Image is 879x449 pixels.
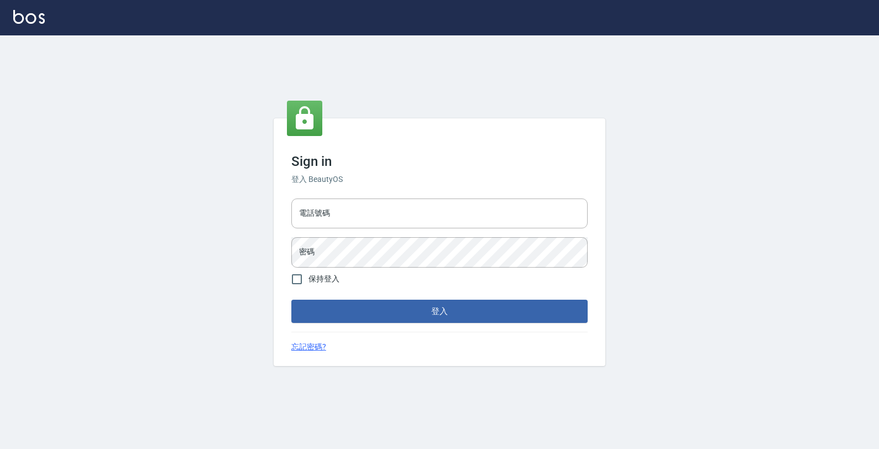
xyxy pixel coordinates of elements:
a: 忘記密碼? [291,341,326,353]
button: 登入 [291,300,588,323]
img: Logo [13,10,45,24]
span: 保持登入 [308,273,339,285]
h6: 登入 BeautyOS [291,174,588,185]
h3: Sign in [291,154,588,169]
